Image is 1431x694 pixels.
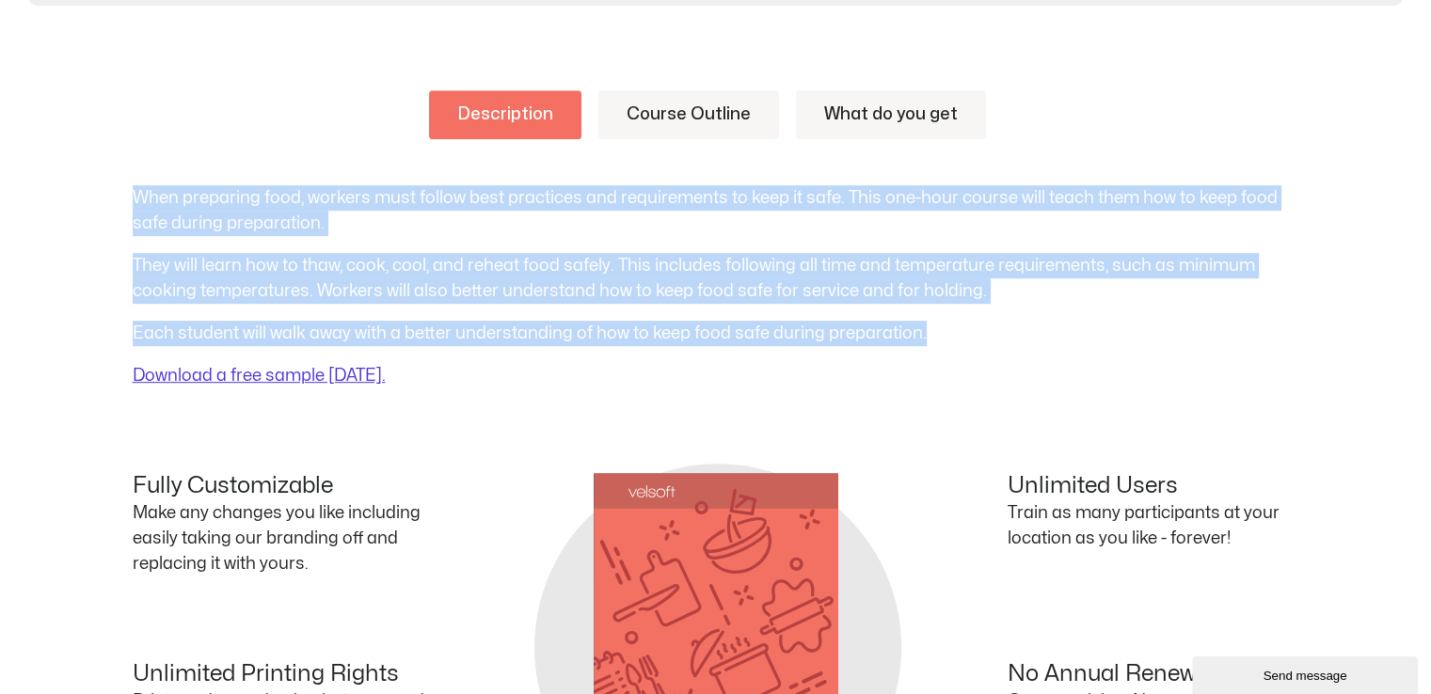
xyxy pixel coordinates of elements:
p: Make any changes you like including easily taking our branding off and replacing it with yours. [133,500,424,576]
a: Course Outline [598,90,779,139]
h4: Fully Customizable [133,473,424,500]
p: Each student will walk away with a better understanding of how to keep food safe during preparation. [133,321,1299,346]
a: Description [429,90,581,139]
p: Train as many participants at your location as you like - forever! [1008,500,1299,551]
h4: Unlimited Users [1008,473,1299,500]
p: When preparing food, workers must follow best practices and requirements to keep it safe. This on... [133,185,1299,236]
iframe: chat widget [1192,653,1422,694]
a: Download a free sample [DATE]. [133,368,386,384]
h4: No Annual Renewal Fees [1008,661,1299,688]
h4: Unlimited Printing Rights [133,661,424,688]
p: They will learn how to thaw, cook, cool, and reheat food safely. This includes following all time... [133,253,1299,304]
a: What do you get [796,90,986,139]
